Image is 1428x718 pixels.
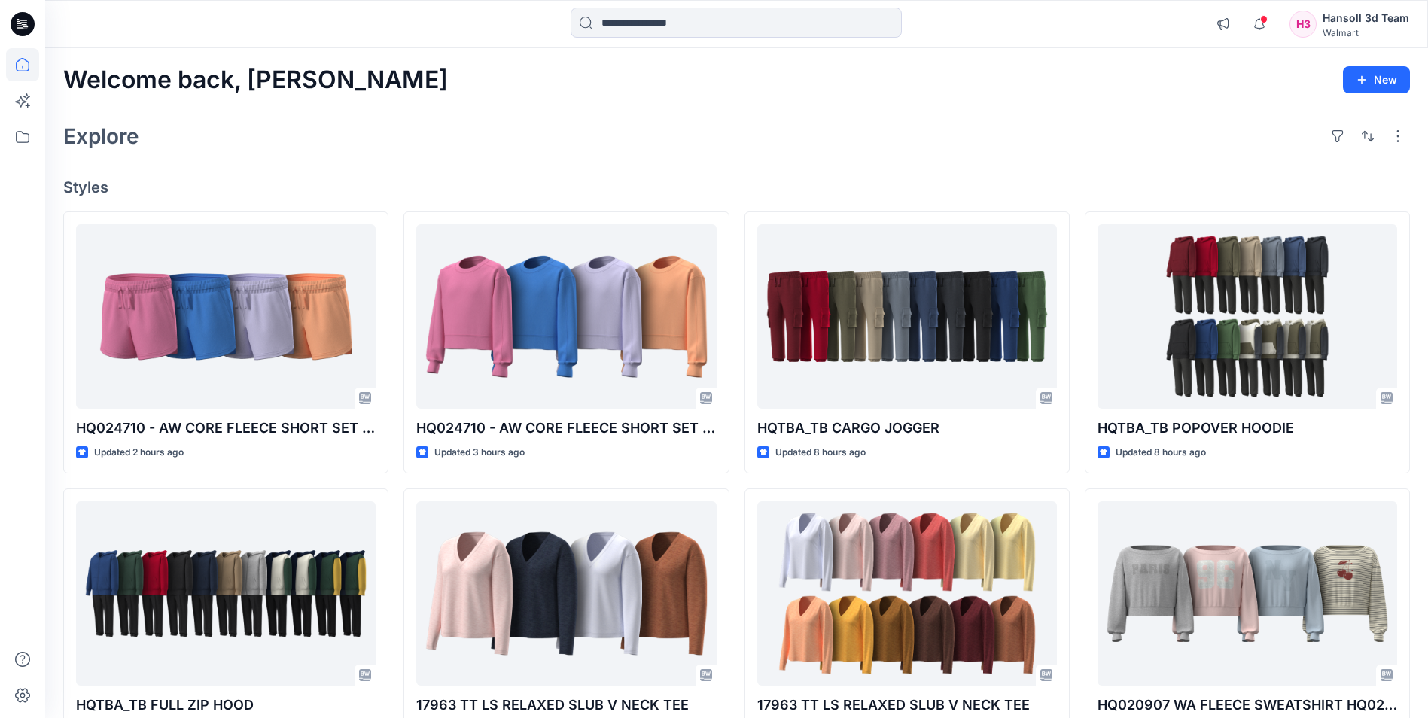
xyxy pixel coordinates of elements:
[416,224,716,409] a: HQ024710 - AW CORE FLEECE SHORT SET (TOP)
[1323,27,1409,38] div: Walmart
[76,695,376,716] p: HQTBA_TB FULL ZIP HOOD
[757,418,1057,439] p: HQTBA_TB CARGO JOGGER
[757,224,1057,409] a: HQTBA_TB CARGO JOGGER
[76,224,376,409] a: HQ024710 - AW CORE FLEECE SHORT SET (BTM)
[63,124,139,148] h2: Explore
[1098,224,1397,409] a: HQTBA_TB POPOVER HOODIE
[76,501,376,686] a: HQTBA_TB FULL ZIP HOOD
[76,418,376,439] p: HQ024710 - AW CORE FLEECE SHORT SET (BTM)
[1098,418,1397,439] p: HQTBA_TB POPOVER HOODIE
[434,445,525,461] p: Updated 3 hours ago
[1289,11,1317,38] div: H3
[416,695,716,716] p: 17963 TT LS RELAXED SLUB V NECK TEE
[1343,66,1410,93] button: New
[1323,9,1409,27] div: Hansoll 3d Team
[775,445,866,461] p: Updated 8 hours ago
[416,418,716,439] p: HQ024710 - AW CORE FLEECE SHORT SET (TOP)
[1098,695,1397,716] p: HQ020907 WA FLEECE SWEATSHIRT HQ020907 ASTM FIT L(10/12)
[416,501,716,686] a: 17963 TT LS RELAXED SLUB V NECK TEE
[757,695,1057,716] p: 17963 TT LS RELAXED SLUB V NECK TEE
[63,66,448,94] h2: Welcome back, [PERSON_NAME]
[94,445,184,461] p: Updated 2 hours ago
[63,178,1410,196] h4: Styles
[1098,501,1397,686] a: HQ020907 WA FLEECE SWEATSHIRT HQ020907 ASTM FIT L(10/12)
[1116,445,1206,461] p: Updated 8 hours ago
[757,501,1057,686] a: 17963 TT LS RELAXED SLUB V NECK TEE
